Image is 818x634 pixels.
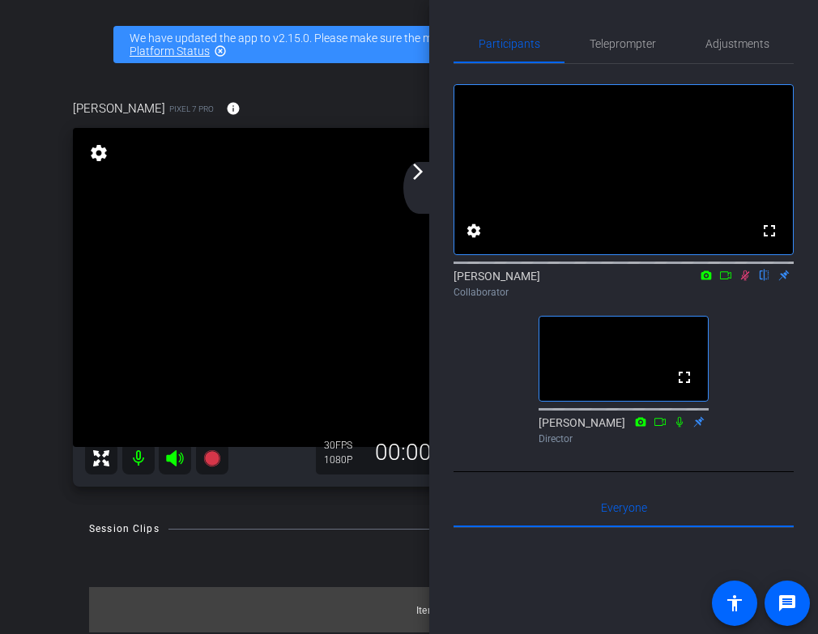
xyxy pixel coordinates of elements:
div: [PERSON_NAME] [539,415,709,446]
div: Director [539,432,709,446]
mat-icon: message [778,594,797,613]
span: Participants [479,38,540,49]
mat-icon: accessibility [725,594,744,613]
div: We have updated the app to v2.15.0. Please make sure the mobile user has the newest version. [113,26,705,63]
div: [PERSON_NAME] [454,268,794,300]
mat-icon: arrow_forward_ios [408,162,428,181]
div: Items per page: [416,602,488,619]
a: Platform Status [130,45,210,57]
span: Pixel 7 Pro [169,103,214,115]
mat-icon: settings [87,143,110,163]
span: Teleprompter [590,38,656,49]
mat-icon: highlight_off [214,45,227,57]
span: Adjustments [705,38,769,49]
span: [PERSON_NAME] [73,100,165,117]
div: Collaborator [454,285,794,300]
div: 1080P [324,453,364,466]
mat-icon: flip [755,267,774,282]
mat-icon: fullscreen [675,368,694,387]
span: FPS [335,440,352,451]
mat-icon: settings [464,221,484,240]
mat-icon: info [226,101,241,116]
span: Everyone [601,502,647,513]
div: 30 [324,439,364,452]
mat-icon: fullscreen [760,221,779,240]
div: 00:00:00 [364,439,473,466]
div: Session Clips [89,521,160,537]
